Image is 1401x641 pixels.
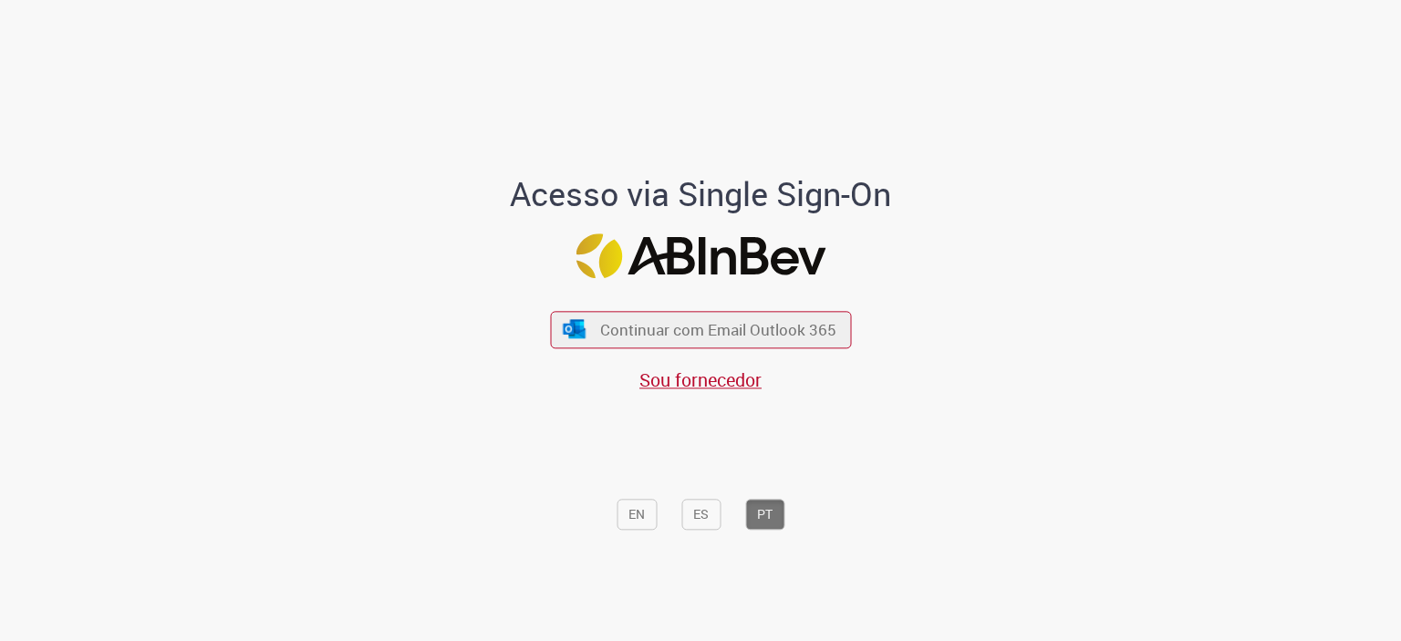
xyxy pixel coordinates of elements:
[562,319,587,338] img: ícone Azure/Microsoft 360
[576,234,825,279] img: Logo ABInBev
[600,319,836,340] span: Continuar com Email Outlook 365
[745,500,784,531] button: PT
[448,176,954,212] h1: Acesso via Single Sign-On
[639,367,762,392] a: Sou fornecedor
[550,311,851,348] button: ícone Azure/Microsoft 360 Continuar com Email Outlook 365
[681,500,721,531] button: ES
[617,500,657,531] button: EN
